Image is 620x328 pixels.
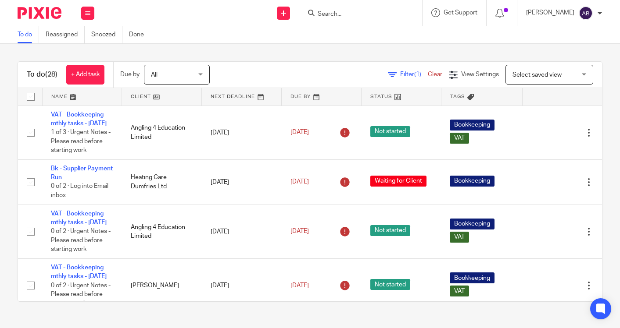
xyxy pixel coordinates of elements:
[450,120,495,130] span: Bookkeeping
[450,94,465,99] span: Tags
[450,232,469,243] span: VAT
[370,126,410,137] span: Not started
[51,112,107,127] a: VAT - Bookkeeping mthly tasks - [DATE]
[290,229,309,235] span: [DATE]
[122,159,202,205] td: Heating Care Dumfries Ltd
[66,65,104,85] a: + Add task
[91,26,122,43] a: Snoozed
[46,26,85,43] a: Reassigned
[414,71,421,78] span: (1)
[400,71,428,78] span: Filter
[129,26,151,43] a: Done
[122,259,202,313] td: [PERSON_NAME]
[290,129,309,135] span: [DATE]
[51,211,107,226] a: VAT - Bookkeeping mthly tasks - [DATE]
[317,11,396,18] input: Search
[51,183,108,199] span: 0 of 2 · Log into Email inbox
[450,133,469,144] span: VAT
[290,179,309,185] span: [DATE]
[526,8,574,17] p: [PERSON_NAME]
[202,205,282,258] td: [DATE]
[370,225,410,236] span: Not started
[151,72,158,78] span: All
[51,166,113,180] a: Bk - Supplier Payment Run
[45,71,57,78] span: (28)
[202,259,282,313] td: [DATE]
[18,7,61,19] img: Pixie
[370,176,426,187] span: Waiting for Client
[370,279,410,290] span: Not started
[51,129,111,153] span: 1 of 3 · Urgent Notes - Please read before starting work
[51,265,107,279] a: VAT - Bookkeeping mthly tasks - [DATE]
[450,176,495,187] span: Bookkeeping
[51,282,111,307] span: 0 of 2 · Urgent Notes - Please read before starting work
[428,71,442,78] a: Clear
[461,71,499,78] span: View Settings
[202,159,282,205] td: [DATE]
[122,205,202,258] td: Angling 4 Education Limited
[290,282,309,289] span: [DATE]
[18,26,39,43] a: To do
[51,229,111,253] span: 0 of 2 · Urgent Notes - Please read before starting work
[27,70,57,79] h1: To do
[512,72,562,78] span: Select saved view
[450,219,495,229] span: Bookkeeping
[122,106,202,159] td: Angling 4 Education Limited
[202,106,282,159] td: [DATE]
[444,10,477,16] span: Get Support
[450,272,495,283] span: Bookkeeping
[450,286,469,296] span: VAT
[579,6,593,20] img: svg%3E
[120,70,140,79] p: Due by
